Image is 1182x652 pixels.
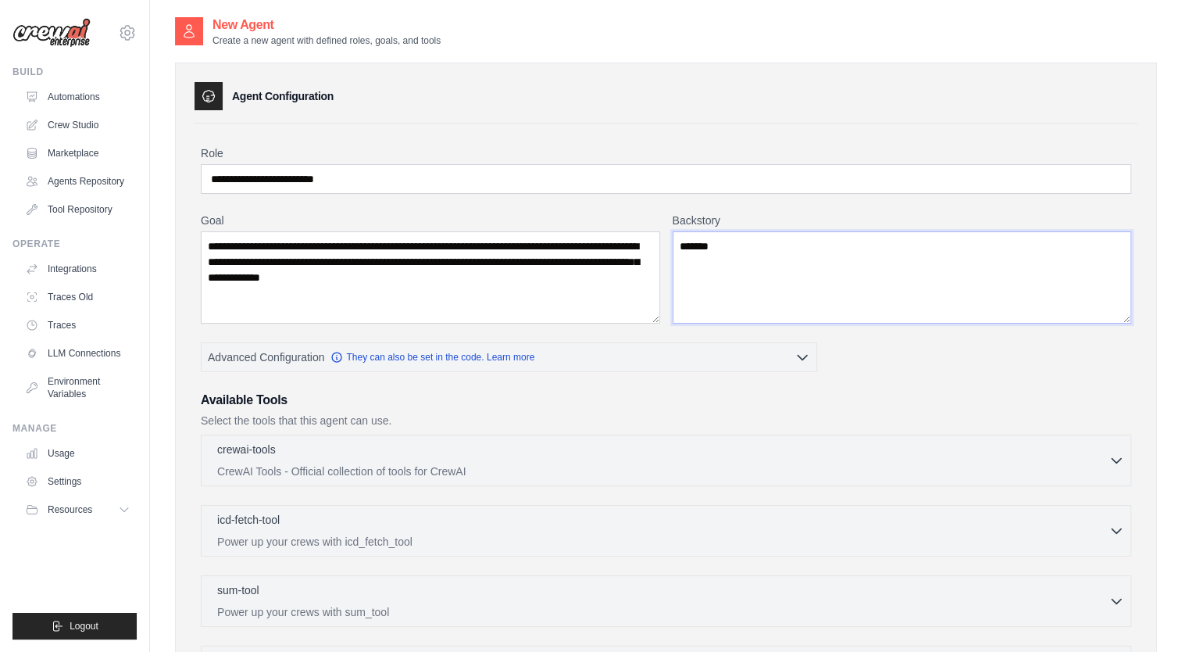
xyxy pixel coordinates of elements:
button: Logout [12,613,137,639]
a: Usage [19,441,137,466]
a: Crew Studio [19,113,137,138]
a: Integrations [19,256,137,281]
a: They can also be set in the code. Learn more [330,351,534,364]
a: Agents Repository [19,169,137,194]
p: Power up your crews with icd_fetch_tool [217,534,1109,550]
a: Traces [19,313,137,338]
button: crewai-tools CrewAI Tools - Official collection of tools for CrewAI [208,442,1124,479]
h2: New Agent [212,16,441,34]
a: Traces Old [19,285,137,310]
p: crewai-tools [217,442,276,457]
div: Manage [12,422,137,435]
p: icd-fetch-tool [217,512,280,528]
span: Resources [48,503,92,516]
p: Power up your crews with sum_tool [217,604,1109,620]
button: Resources [19,497,137,522]
p: sum-tool [217,582,259,598]
span: Advanced Configuration [208,349,324,365]
a: Settings [19,469,137,494]
a: LLM Connections [19,341,137,366]
div: Operate [12,238,137,250]
a: Marketplace [19,141,137,166]
h3: Available Tools [201,391,1131,410]
a: Tool Repository [19,197,137,222]
label: Backstory [673,213,1132,228]
a: Environment Variables [19,369,137,407]
img: Logo [12,18,91,48]
a: Automations [19,84,137,109]
button: icd-fetch-tool Power up your crews with icd_fetch_tool [208,512,1124,550]
label: Goal [201,213,660,228]
h3: Agent Configuration [232,88,334,104]
p: Select the tools that this agent can use. [201,413,1131,428]
button: sum-tool Power up your crews with sum_tool [208,582,1124,620]
label: Role [201,145,1131,161]
p: Create a new agent with defined roles, goals, and tools [212,34,441,47]
button: Advanced Configuration They can also be set in the code. Learn more [202,343,816,371]
div: Build [12,66,137,78]
p: CrewAI Tools - Official collection of tools for CrewAI [217,464,1109,479]
span: Logout [70,620,98,632]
